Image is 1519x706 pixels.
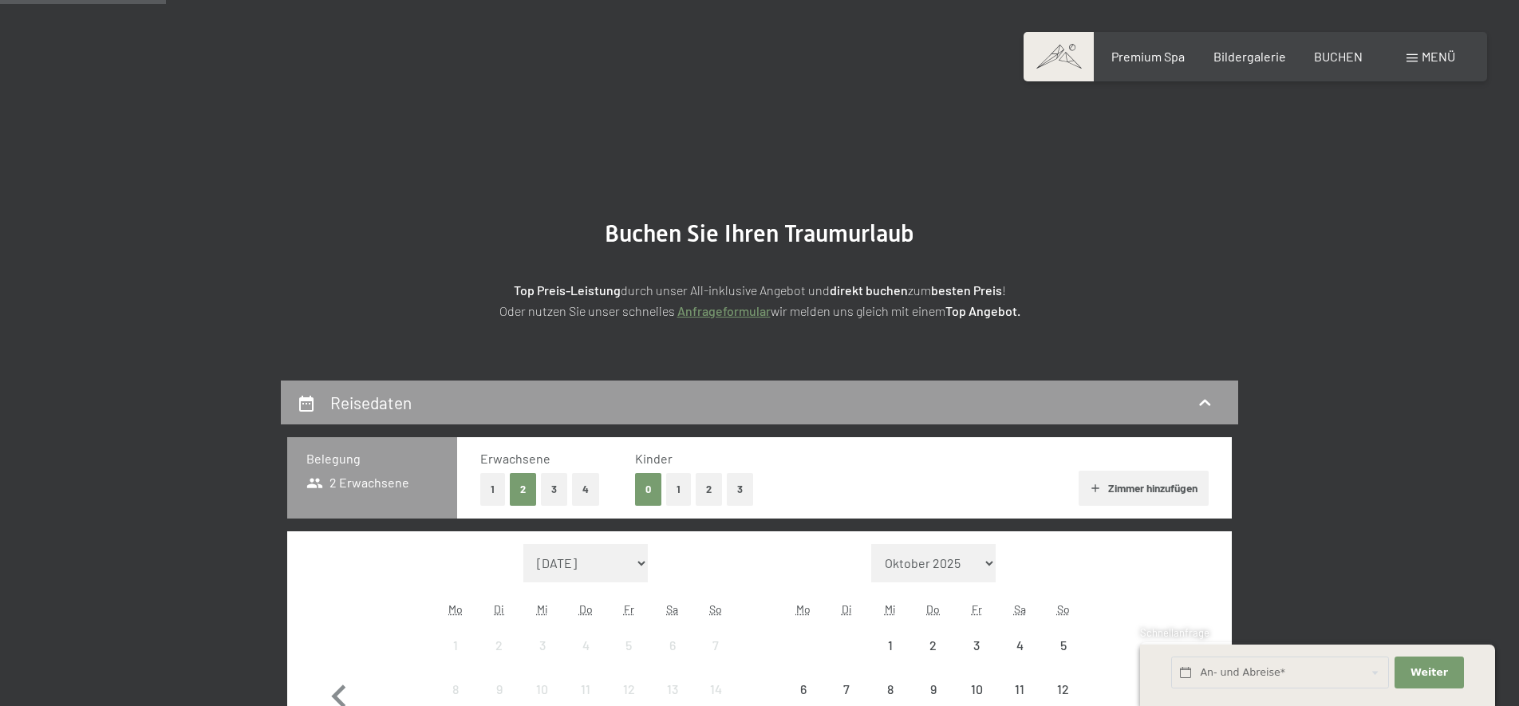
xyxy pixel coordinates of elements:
[477,624,520,667] div: Anreise nicht möglich
[1014,602,1026,616] abbr: Samstag
[523,639,562,679] div: 3
[624,602,634,616] abbr: Freitag
[537,602,548,616] abbr: Mittwoch
[1422,49,1455,64] span: Menü
[541,473,567,506] button: 3
[945,303,1020,318] strong: Top Angebot.
[957,639,996,679] div: 3
[868,624,911,667] div: Wed Oct 01 2025
[1314,49,1363,64] a: BUCHEN
[727,473,753,506] button: 3
[521,624,564,667] div: Anreise nicht möglich
[696,473,722,506] button: 2
[696,639,736,679] div: 7
[510,473,536,506] button: 2
[1079,471,1209,506] button: Zimmer hinzufügen
[1057,602,1070,616] abbr: Sonntag
[306,450,438,467] h3: Belegung
[434,624,477,667] div: Anreise nicht möglich
[666,473,691,506] button: 1
[434,624,477,667] div: Mon Sep 01 2025
[998,624,1041,667] div: Sat Oct 04 2025
[694,624,737,667] div: Anreise nicht möglich
[514,282,621,298] strong: Top Preis-Leistung
[607,624,650,667] div: Anreise nicht möglich
[635,451,673,466] span: Kinder
[605,219,914,247] span: Buchen Sie Ihren Traumurlaub
[931,282,1002,298] strong: besten Preis
[842,602,852,616] abbr: Dienstag
[913,639,953,679] div: 2
[955,624,998,667] div: Anreise nicht möglich
[926,602,940,616] abbr: Donnerstag
[651,624,694,667] div: Anreise nicht möglich
[477,624,520,667] div: Tue Sep 02 2025
[666,602,678,616] abbr: Samstag
[1111,49,1185,64] a: Premium Spa
[436,639,475,679] div: 1
[709,602,722,616] abbr: Sonntag
[1213,49,1286,64] a: Bildergalerie
[651,624,694,667] div: Sat Sep 06 2025
[448,602,463,616] abbr: Montag
[306,474,409,491] span: 2 Erwachsene
[653,639,692,679] div: 6
[480,451,550,466] span: Erwachsene
[579,602,593,616] abbr: Donnerstag
[609,639,649,679] div: 5
[868,624,911,667] div: Anreise nicht möglich
[361,280,1158,321] p: durch unser All-inklusive Angebot und zum ! Oder nutzen Sie unser schnelles wir melden uns gleich...
[912,624,955,667] div: Thu Oct 02 2025
[972,602,982,616] abbr: Freitag
[607,624,650,667] div: Fri Sep 05 2025
[998,624,1041,667] div: Anreise nicht möglich
[480,473,505,506] button: 1
[796,602,811,616] abbr: Montag
[885,602,896,616] abbr: Mittwoch
[572,473,599,506] button: 4
[694,624,737,667] div: Sun Sep 07 2025
[566,639,606,679] div: 4
[1395,657,1463,689] button: Weiter
[1042,624,1085,667] div: Anreise nicht möglich
[479,639,519,679] div: 2
[830,282,908,298] strong: direkt buchen
[1410,665,1448,680] span: Weiter
[564,624,607,667] div: Anreise nicht möglich
[635,473,661,506] button: 0
[494,602,504,616] abbr: Dienstag
[330,392,412,412] h2: Reisedaten
[1042,624,1085,667] div: Sun Oct 05 2025
[1140,626,1209,639] span: Schnellanfrage
[521,624,564,667] div: Wed Sep 03 2025
[1000,639,1040,679] div: 4
[564,624,607,667] div: Thu Sep 04 2025
[1044,639,1083,679] div: 5
[677,303,771,318] a: Anfrageformular
[912,624,955,667] div: Anreise nicht möglich
[955,624,998,667] div: Fri Oct 03 2025
[870,639,909,679] div: 1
